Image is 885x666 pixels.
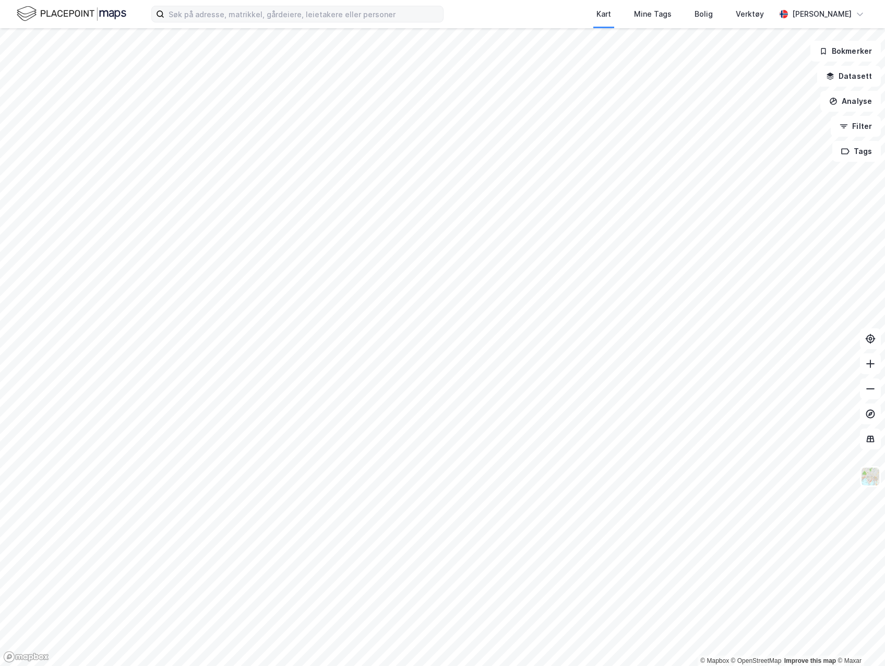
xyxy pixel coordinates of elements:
button: Datasett [817,66,881,87]
div: Bolig [695,8,713,20]
button: Tags [832,141,881,162]
div: Kart [596,8,611,20]
input: Søk på adresse, matrikkel, gårdeiere, leietakere eller personer [164,6,443,22]
button: Bokmerker [810,41,881,62]
a: Mapbox homepage [3,651,49,663]
button: Filter [831,116,881,137]
div: Mine Tags [634,8,672,20]
div: Verktøy [736,8,764,20]
a: OpenStreetMap [731,657,782,664]
div: [PERSON_NAME] [792,8,852,20]
img: Z [860,467,880,486]
a: Improve this map [784,657,836,664]
button: Analyse [820,91,881,112]
a: Mapbox [700,657,729,664]
img: logo.f888ab2527a4732fd821a326f86c7f29.svg [17,5,126,23]
iframe: Chat Widget [833,616,885,666]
